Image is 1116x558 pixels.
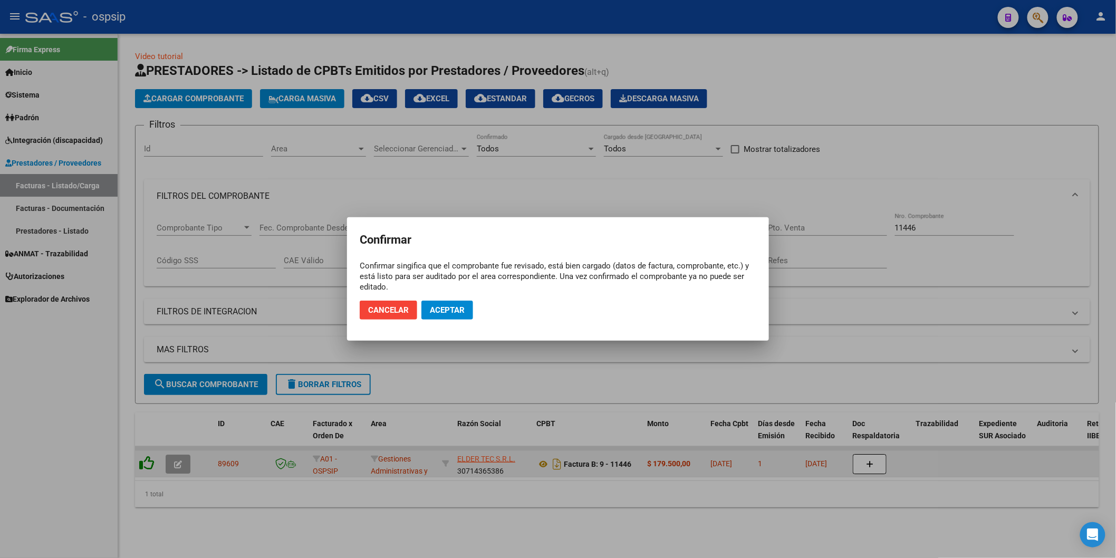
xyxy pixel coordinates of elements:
[1080,522,1105,547] div: Open Intercom Messenger
[421,301,473,320] button: Aceptar
[360,261,756,292] div: Confirmar singifica que el comprobante fue revisado, está bien cargado (datos de factura, comprob...
[360,301,417,320] button: Cancelar
[360,230,756,250] h2: Confirmar
[368,305,409,315] span: Cancelar
[430,305,465,315] span: Aceptar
